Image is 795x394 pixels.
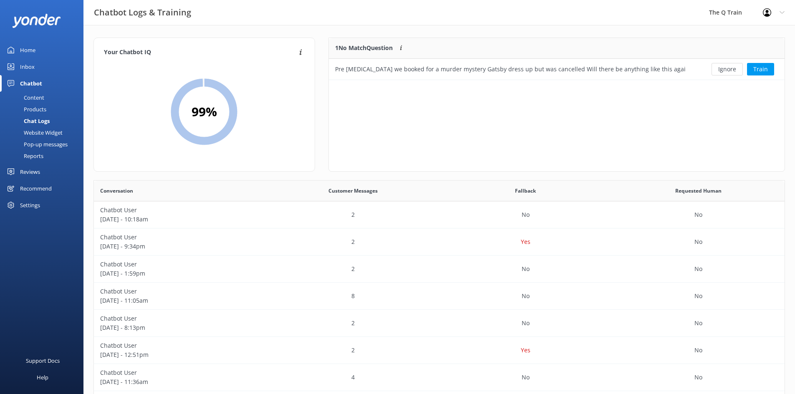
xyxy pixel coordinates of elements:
[5,127,83,138] a: Website Widget
[712,63,743,75] button: Ignore
[100,260,260,269] p: Chatbot User
[104,48,297,57] h4: Your Chatbot IQ
[351,291,355,301] p: 8
[5,150,83,162] a: Reports
[694,237,702,246] p: No
[522,319,530,328] p: No
[20,42,35,58] div: Home
[94,364,785,391] div: row
[694,346,702,355] p: No
[694,319,702,328] p: No
[94,6,191,19] h3: Chatbot Logs & Training
[694,264,702,274] p: No
[351,264,355,274] p: 2
[5,138,83,150] a: Pop-up messages
[5,150,43,162] div: Reports
[522,373,530,382] p: No
[100,206,260,215] p: Chatbot User
[5,138,68,150] div: Pop-up messages
[94,201,785,228] div: row
[329,59,785,80] div: row
[328,187,378,195] span: Customer Messages
[20,163,40,180] div: Reviews
[100,242,260,251] p: [DATE] - 9:34pm
[522,264,530,274] p: No
[694,210,702,219] p: No
[522,210,530,219] p: No
[13,14,61,28] img: yonder-white-logo.png
[675,187,722,195] span: Requested Human
[20,75,42,92] div: Chatbot
[100,269,260,278] p: [DATE] - 1:59pm
[94,228,785,256] div: row
[5,103,83,115] a: Products
[100,323,260,332] p: [DATE] - 8:13pm
[100,287,260,296] p: Chatbot User
[94,256,785,283] div: row
[100,296,260,305] p: [DATE] - 11:05am
[94,310,785,337] div: row
[5,92,83,103] a: Content
[351,319,355,328] p: 2
[335,43,393,53] p: 1 No Match Question
[5,115,83,127] a: Chat Logs
[694,291,702,301] p: No
[515,187,536,195] span: Fallback
[522,291,530,301] p: No
[94,337,785,364] div: row
[94,283,785,310] div: row
[100,314,260,323] p: Chatbot User
[20,197,40,213] div: Settings
[5,103,46,115] div: Products
[100,368,260,377] p: Chatbot User
[521,346,530,355] p: Yes
[351,373,355,382] p: 4
[351,210,355,219] p: 2
[37,369,48,386] div: Help
[5,92,44,103] div: Content
[100,350,260,359] p: [DATE] - 12:51pm
[694,373,702,382] p: No
[351,237,355,246] p: 2
[100,215,260,224] p: [DATE] - 10:18am
[5,127,63,138] div: Website Widget
[100,341,260,350] p: Chatbot User
[747,63,774,75] button: Train
[5,115,50,127] div: Chat Logs
[521,237,530,246] p: Yes
[100,377,260,386] p: [DATE] - 11:36am
[329,59,785,80] div: grid
[335,65,686,74] div: Pre [MEDICAL_DATA] we booked for a murder mystery Gatsby dress up but was cancelled Will there be...
[100,233,260,242] p: Chatbot User
[100,187,133,195] span: Conversation
[20,58,35,75] div: Inbox
[20,180,52,197] div: Recommend
[351,346,355,355] p: 2
[192,102,217,122] h2: 99 %
[26,352,60,369] div: Support Docs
